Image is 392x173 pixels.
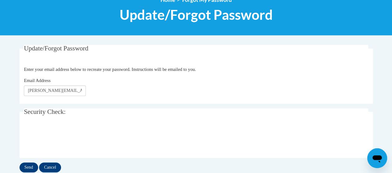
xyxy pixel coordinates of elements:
[24,85,86,96] input: Email
[39,162,61,172] input: Cancel
[367,148,387,168] iframe: Button to launch messaging window
[24,45,88,52] span: Update/Forgot Password
[24,78,51,83] span: Email Address
[24,126,118,150] iframe: reCAPTCHA
[120,6,273,23] span: Update/Forgot Password
[24,108,66,115] span: Security Check:
[24,67,196,72] span: Enter your email address below to recreate your password. Instructions will be emailed to you.
[20,162,38,172] input: Send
